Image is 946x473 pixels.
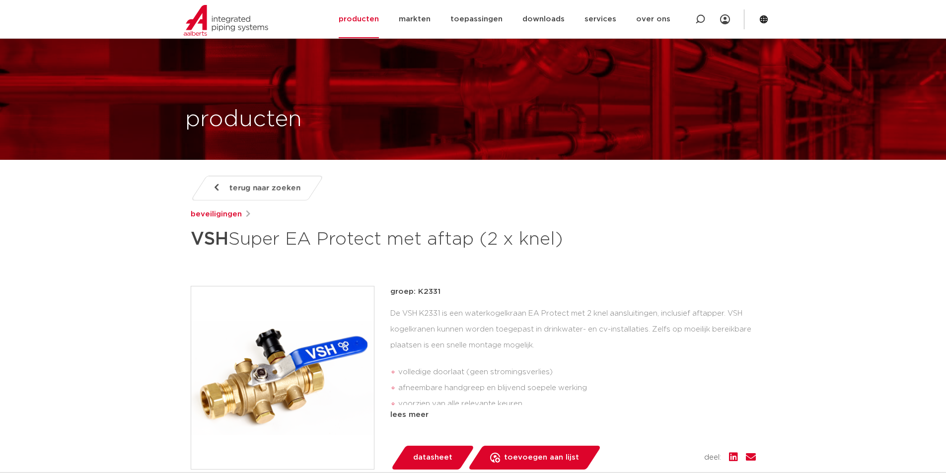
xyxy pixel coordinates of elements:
span: deel: [704,452,721,464]
p: groep: K2331 [390,286,756,298]
h1: Super EA Protect met aftap (2 x knel) [191,224,564,254]
h1: producten [185,104,302,135]
span: terug naar zoeken [229,180,300,196]
span: datasheet [413,450,452,466]
li: voorzien van alle relevante keuren [398,396,756,412]
div: De VSH K2331 is een waterkogelkraan EA Protect met 2 knel aansluitingen, inclusief aftapper. VSH ... [390,306,756,405]
li: afneembare handgreep en blijvend soepele werking [398,380,756,396]
img: Product Image for VSH Super EA Protect met aftap (2 x knel) [191,286,374,469]
span: toevoegen aan lijst [504,450,579,466]
a: terug naar zoeken [190,176,323,201]
li: volledige doorlaat (geen stromingsverlies) [398,364,756,380]
a: datasheet [390,446,475,470]
strong: VSH [191,230,228,248]
div: lees meer [390,409,756,421]
a: beveiligingen [191,208,242,220]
